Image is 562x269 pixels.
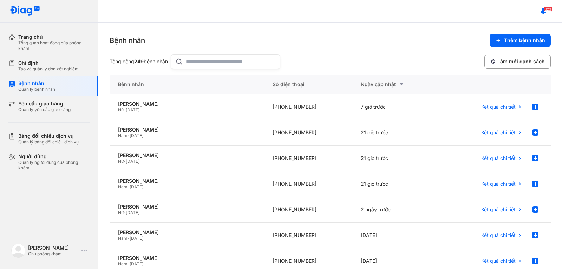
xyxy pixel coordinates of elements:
[18,40,90,51] div: Tổng quan hoạt động của phòng khám
[124,210,126,215] span: -
[481,181,516,187] span: Kết quả chi tiết
[481,206,516,213] span: Kết quả chi tiết
[130,236,143,241] span: [DATE]
[110,36,145,45] div: Bệnh nhân
[18,80,55,87] div: Bệnh nhân
[130,261,143,267] span: [DATE]
[481,232,516,238] span: Kết quả chi tiết
[264,223,352,248] div: [PHONE_NUMBER]
[124,107,126,113] span: -
[484,55,551,69] button: Làm mới danh sách
[18,139,79,145] div: Quản lý bảng đối chiếu dịch vụ
[118,133,128,138] span: Nam
[481,129,516,136] span: Kết quả chi tiết
[28,251,79,257] div: Chủ phòng khám
[118,184,128,190] span: Nam
[110,58,168,65] div: Tổng cộng bệnh nhân
[124,159,126,164] span: -
[118,127,256,133] div: [PERSON_NAME]
[110,75,264,94] div: Bệnh nhân
[18,34,90,40] div: Trang chủ
[118,261,128,267] span: Nam
[130,133,143,138] span: [DATE]
[264,120,352,146] div: [PHONE_NUMBER]
[352,146,440,171] div: 21 giờ trước
[118,255,256,261] div: [PERSON_NAME]
[118,236,128,241] span: Nam
[18,107,71,113] div: Quản lý yêu cầu giao hàng
[28,245,79,251] div: [PERSON_NAME]
[118,152,256,159] div: [PERSON_NAME]
[264,146,352,171] div: [PHONE_NUMBER]
[352,197,440,223] div: 2 ngày trước
[126,107,139,113] span: [DATE]
[18,60,79,66] div: Chỉ định
[352,120,440,146] div: 21 giờ trước
[118,101,256,107] div: [PERSON_NAME]
[497,58,545,65] span: Làm mới danh sách
[264,197,352,223] div: [PHONE_NUMBER]
[352,223,440,248] div: [DATE]
[18,66,79,72] div: Tạo và quản lý đơn xét nghiệm
[264,94,352,120] div: [PHONE_NUMBER]
[128,184,130,190] span: -
[126,210,139,215] span: [DATE]
[18,153,90,160] div: Người dùng
[128,133,130,138] span: -
[361,80,432,89] div: Ngày cập nhật
[18,160,90,171] div: Quản lý người dùng của phòng khám
[126,159,139,164] span: [DATE]
[118,210,124,215] span: Nữ
[264,75,352,94] div: Số điện thoại
[134,58,144,64] span: 249
[18,87,55,92] div: Quản lý bệnh nhân
[128,236,130,241] span: -
[504,37,545,44] span: Thêm bệnh nhân
[544,7,552,12] span: 823
[352,171,440,197] div: 21 giờ trước
[481,104,516,110] span: Kết quả chi tiết
[118,107,124,113] span: Nữ
[481,155,516,161] span: Kết quả chi tiết
[118,204,256,210] div: [PERSON_NAME]
[481,258,516,264] span: Kết quả chi tiết
[264,171,352,197] div: [PHONE_NUMBER]
[18,133,79,139] div: Bảng đối chiếu dịch vụ
[118,229,256,236] div: [PERSON_NAME]
[18,101,71,107] div: Yêu cầu giao hàng
[10,6,40,17] img: logo
[490,34,551,47] button: Thêm bệnh nhân
[130,184,143,190] span: [DATE]
[128,261,130,267] span: -
[352,94,440,120] div: 7 giờ trước
[11,244,25,258] img: logo
[118,178,256,184] div: [PERSON_NAME]
[118,159,124,164] span: Nữ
